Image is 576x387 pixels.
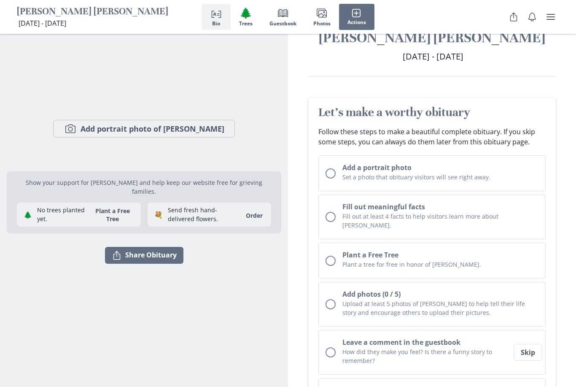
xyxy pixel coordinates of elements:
a: Order [241,211,268,219]
h2: Add a portrait photo [342,162,538,173]
button: user menu [542,8,559,25]
button: Guestbook [261,4,305,30]
span: Bio [212,21,220,27]
h2: Add photos (0 / 5) [342,289,538,299]
button: Add photos (0 / 5)Upload at least 5 photos of [PERSON_NAME] to help tell their life story and enc... [318,282,546,327]
p: Set a photo that obituary visitors will see right away. [342,173,538,181]
span: flowers [154,210,163,220]
span: Guestbook [269,21,296,27]
p: How did they make you feel? Is there a funny story to remember? [342,347,511,365]
div: Unchecked circle [326,299,336,309]
button: Fill out meaningful factsFill out at least 4 facts to help visitors learn more about [PERSON_NAME]. [318,195,546,239]
button: Skip [514,344,542,361]
button: Add portrait photo of [PERSON_NAME] [53,120,235,138]
div: Unchecked circle [326,347,336,357]
div: Unchecked circle [326,212,336,222]
h1: [PERSON_NAME] [PERSON_NAME] [17,5,168,19]
button: Plant a Free TreePlant a tree for free in honor of [PERSON_NAME]. [318,243,546,279]
button: Plant a Free Tree [88,207,137,223]
h2: Leave a comment in the guestbook [342,337,511,347]
p: Fill out at least 4 facts to help visitors learn more about [PERSON_NAME]. [342,212,538,230]
span: Tree [240,7,252,19]
h2: Fill out meaningful facts [342,202,538,212]
div: Unchecked circle [326,256,336,266]
h1: [PERSON_NAME] [PERSON_NAME] [308,29,556,47]
button: Actions [339,4,374,30]
h2: Let's make a worthy obituary [318,105,546,120]
button: Share Obituary [105,247,183,264]
p: Send fresh hand-delivered flowers. [168,206,240,223]
button: Bio [202,4,231,30]
p: Plant a tree for free in honor of [PERSON_NAME]. [342,260,538,269]
span: Trees [239,21,253,27]
p: Follow these steps to make a beautiful complete obituary. If you skip some steps, you can always ... [318,127,546,147]
button: Trees [231,4,261,30]
span: Actions [347,19,366,25]
span: [DATE] - [DATE] [403,51,463,62]
button: Add a portrait photoSet a photo that obituary visitors will see right away. [318,155,546,191]
div: Unchecked circle [326,168,336,179]
button: Notifications [524,8,541,25]
button: Share Obituary [505,8,522,25]
span: Photos [313,21,331,27]
button: Photos [305,4,339,30]
p: Show your support for [PERSON_NAME] and help keep our website free for grieving families. [17,178,271,196]
span: [DATE] - [DATE] [19,19,66,28]
p: Upload at least 5 photos of [PERSON_NAME] to help tell their life story and encourage others to u... [342,299,538,317]
button: Leave a comment in the guestbookHow did they make you feel? Is there a funny story to remember? [318,330,546,375]
h2: Plant a Free Tree [342,250,538,260]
